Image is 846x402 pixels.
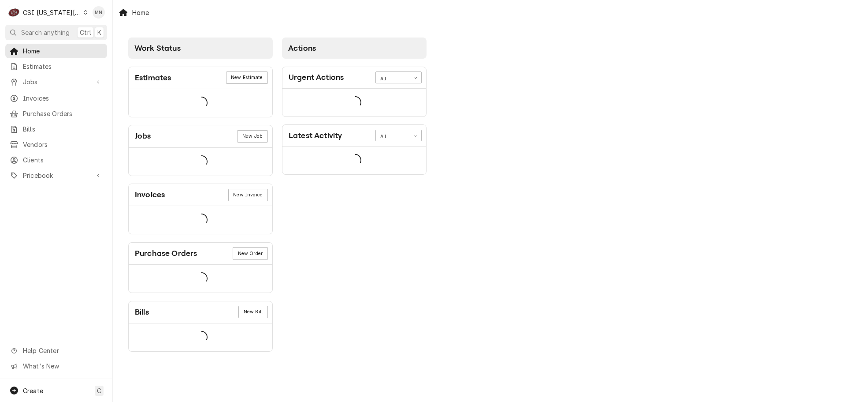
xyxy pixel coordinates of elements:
[288,44,316,53] span: Actions
[128,125,273,176] div: Card: Jobs
[195,270,208,288] span: Loading...
[80,28,91,37] span: Ctrl
[228,189,268,201] a: New Invoice
[237,130,267,143] div: Card Link Button
[23,94,103,103] span: Invoices
[289,71,344,83] div: Card Title
[282,147,426,174] div: Card Data
[5,106,107,121] a: Purchase Orders
[129,67,272,89] div: Card Header
[238,306,267,318] div: Card Link Button
[282,67,426,89] div: Card Header
[129,265,272,293] div: Card Data
[23,77,89,86] span: Jobs
[129,89,272,117] div: Card Data
[8,6,20,19] div: CSI Kansas City.'s Avatar
[135,248,197,259] div: Card Title
[237,130,267,143] a: New Job
[129,184,272,206] div: Card Header
[5,153,107,167] a: Clients
[113,25,846,367] div: Dashboard
[128,59,273,352] div: Card Column Content
[21,28,70,37] span: Search anything
[282,124,427,175] div: Card: Latest Activity
[129,243,272,265] div: Card Header
[129,206,272,234] div: Card Data
[5,25,107,40] button: Search anythingCtrlK
[97,386,101,395] span: C
[195,152,208,171] span: Loading...
[380,75,406,83] div: All
[128,38,273,59] div: Card Column Header
[128,242,273,293] div: Card: Purchase Orders
[349,151,361,170] span: Loading...
[93,6,105,19] div: Melissa Nehls's Avatar
[5,168,107,183] a: Go to Pricebook
[129,323,272,351] div: Card Data
[349,93,361,112] span: Loading...
[195,94,208,112] span: Loading...
[8,6,20,19] div: C
[228,189,268,201] div: Card Link Button
[282,125,426,147] div: Card Header
[5,359,107,373] a: Go to What's New
[5,137,107,152] a: Vendors
[128,184,273,234] div: Card: Invoices
[282,38,427,59] div: Card Column Header
[282,89,426,116] div: Card Data
[195,211,208,229] span: Loading...
[23,62,103,71] span: Estimates
[375,71,422,83] div: Card Data Filter Control
[282,59,427,175] div: Card Column Content
[238,306,267,318] a: New Bill
[380,133,406,140] div: All
[124,33,278,357] div: Card Column: Work Status
[195,328,208,346] span: Loading...
[226,71,268,84] a: New Estimate
[282,67,427,117] div: Card: Urgent Actions
[5,75,107,89] a: Go to Jobs
[97,28,101,37] span: K
[5,44,107,58] a: Home
[23,155,103,165] span: Clients
[278,33,431,357] div: Card Column: Actions
[135,72,171,84] div: Card Title
[23,387,43,394] span: Create
[375,130,422,141] div: Card Data Filter Control
[135,306,149,318] div: Card Title
[289,130,342,142] div: Card Title
[129,148,272,176] div: Card Data
[23,171,89,180] span: Pricebook
[23,346,102,355] span: Help Center
[23,124,103,134] span: Bills
[134,44,181,53] span: Work Status
[5,59,107,74] a: Estimates
[233,247,267,259] div: Card Link Button
[233,247,267,259] a: New Order
[129,125,272,147] div: Card Header
[23,140,103,149] span: Vendors
[5,343,107,358] a: Go to Help Center
[135,130,151,142] div: Card Title
[128,301,273,352] div: Card: Bills
[93,6,105,19] div: MN
[5,91,107,105] a: Invoices
[135,189,165,201] div: Card Title
[23,361,102,371] span: What's New
[5,122,107,136] a: Bills
[23,109,103,118] span: Purchase Orders
[23,8,81,17] div: CSI [US_STATE][GEOGRAPHIC_DATA].
[129,301,272,323] div: Card Header
[226,71,268,84] div: Card Link Button
[128,67,273,117] div: Card: Estimates
[23,46,103,56] span: Home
